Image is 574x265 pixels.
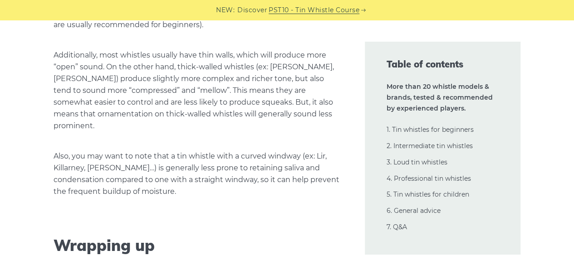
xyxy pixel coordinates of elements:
a: 1. Tin whistles for beginners [387,125,474,134]
a: 3. Loud tin whistles [387,158,447,166]
a: 5. Tin whistles for children [387,190,469,198]
a: 2. Intermediate tin whistles [387,142,473,150]
a: PST10 - Tin Whistle Course [269,5,359,15]
p: Additionally, most whistles usually have thin walls, which will produce more “open” sound. On the... [54,49,343,132]
span: Wrapping up [54,236,343,255]
strong: More than 20 whistle models & brands, tested & recommended by experienced players. [387,82,493,112]
span: NEW: [216,5,235,15]
a: 4. Professional tin whistles [387,174,471,183]
a: 7. Q&A [387,223,407,231]
p: Also, you may want to note that a tin whistle with a curved windway (ex: Lir, Killarney, [PERSON_... [54,150,343,198]
span: Discover [237,5,267,15]
span: Table of contents [387,58,499,71]
a: 6. General advice [387,207,441,215]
